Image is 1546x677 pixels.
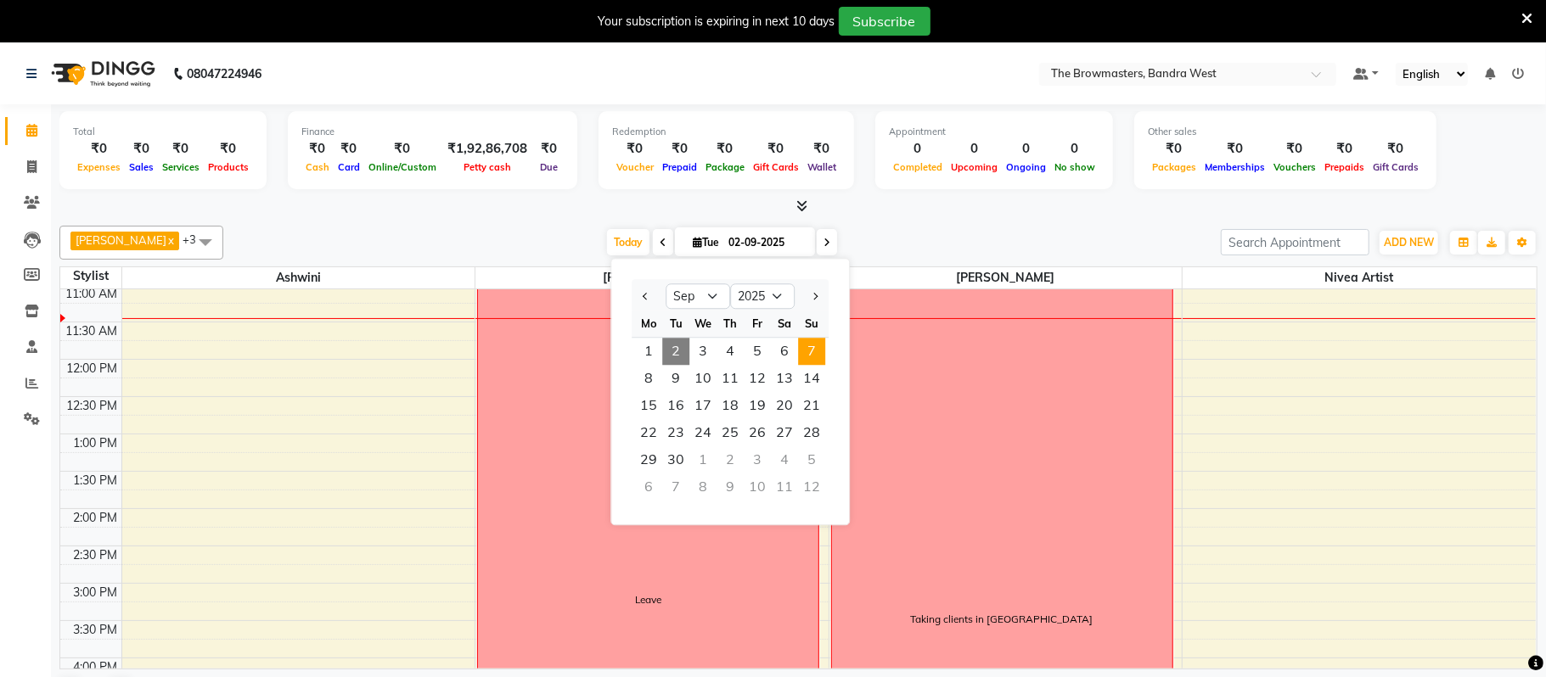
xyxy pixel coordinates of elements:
[689,446,717,473] div: Wednesday, October 1, 2025
[701,161,749,173] span: Package
[658,139,701,159] div: ₹0
[798,365,825,392] span: 14
[301,161,334,173] span: Cash
[771,338,798,365] div: Saturday, September 6, 2025
[635,446,662,473] div: Monday, September 29, 2025
[662,310,689,337] div: Tu
[1369,161,1423,173] span: Gift Cards
[771,419,798,446] div: Saturday, September 27, 2025
[612,161,658,173] span: Voucher
[599,13,835,31] div: Your subscription is expiring in next 10 days
[534,139,564,159] div: ₹0
[1050,139,1099,159] div: 0
[771,365,798,392] span: 13
[717,392,744,419] span: 18
[749,161,803,173] span: Gift Cards
[1148,125,1423,139] div: Other sales
[63,322,121,340] div: 11:30 AM
[771,392,798,419] div: Saturday, September 20, 2025
[689,310,717,337] div: We
[839,7,930,36] button: Subscribe
[1269,161,1320,173] span: Vouchers
[689,365,717,392] span: 10
[717,338,744,365] div: Thursday, September 4, 2025
[635,419,662,446] span: 22
[76,233,166,247] span: [PERSON_NAME]
[1320,161,1369,173] span: Prepaids
[717,419,744,446] span: 25
[662,365,689,392] div: Tuesday, September 9, 2025
[364,161,441,173] span: Online/Custom
[441,139,534,159] div: ₹1,92,86,708
[829,267,1183,288] span: [PERSON_NAME]
[689,419,717,446] div: Wednesday, September 24, 2025
[635,310,662,337] div: Mo
[744,365,771,392] div: Friday, September 12, 2025
[166,233,174,247] a: x
[635,446,662,473] span: 29
[612,139,658,159] div: ₹0
[689,392,717,419] div: Wednesday, September 17, 2025
[459,161,515,173] span: Petty cash
[798,419,825,446] div: Sunday, September 28, 2025
[1200,161,1269,173] span: Memberships
[730,284,795,310] select: Select year
[158,139,204,159] div: ₹0
[1002,161,1050,173] span: Ongoing
[301,125,564,139] div: Finance
[183,232,209,246] span: +3
[717,419,744,446] div: Thursday, September 25, 2025
[204,139,253,159] div: ₹0
[158,161,204,173] span: Services
[635,473,662,501] div: Monday, October 6, 2025
[635,419,662,446] div: Monday, September 22, 2025
[723,230,808,255] input: 2025-09-02
[364,139,441,159] div: ₹0
[717,473,744,501] div: Thursday, October 9, 2025
[803,139,840,159] div: ₹0
[70,584,121,601] div: 3:00 PM
[689,365,717,392] div: Wednesday, September 10, 2025
[744,338,771,365] span: 5
[662,446,689,473] span: 30
[744,310,771,337] div: Fr
[771,392,798,419] span: 20
[717,446,744,473] div: Thursday, October 2, 2025
[701,139,749,159] div: ₹0
[798,365,825,392] div: Sunday, September 14, 2025
[1384,236,1434,249] span: ADD NEW
[717,365,744,392] div: Thursday, September 11, 2025
[43,50,160,98] img: logo
[635,365,662,392] span: 8
[73,139,125,159] div: ₹0
[70,658,121,676] div: 4:00 PM
[122,267,475,288] span: Ashwini
[662,338,689,365] div: Tuesday, September 2, 2025
[744,419,771,446] span: 26
[807,283,822,310] button: Next month
[635,338,662,365] div: Monday, September 1, 2025
[717,392,744,419] div: Thursday, September 18, 2025
[771,310,798,337] div: Sa
[798,392,825,419] span: 21
[798,392,825,419] div: Sunday, September 21, 2025
[187,50,261,98] b: 08047224946
[947,139,1002,159] div: 0
[662,419,689,446] div: Tuesday, September 23, 2025
[1380,231,1438,255] button: ADD NEW
[744,365,771,392] span: 12
[744,473,771,501] div: Friday, October 10, 2025
[662,392,689,419] span: 16
[125,161,158,173] span: Sales
[798,310,825,337] div: Su
[60,267,121,285] div: Stylist
[889,125,1099,139] div: Appointment
[717,338,744,365] span: 4
[1002,139,1050,159] div: 0
[658,161,701,173] span: Prepaid
[334,161,364,173] span: Card
[889,161,947,173] span: Completed
[64,397,121,415] div: 12:30 PM
[771,338,798,365] span: 6
[666,284,730,310] select: Select month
